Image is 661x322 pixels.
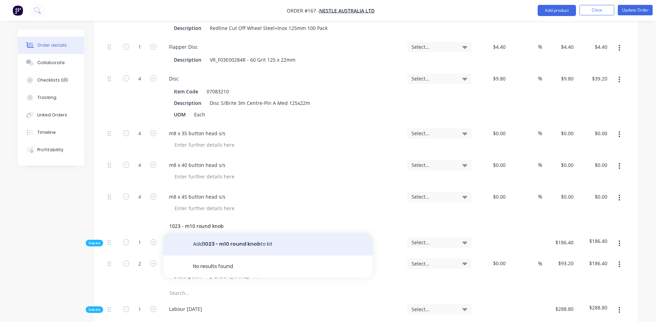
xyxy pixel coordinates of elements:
[18,54,84,71] button: Collaborate
[163,74,184,84] div: Disc
[18,89,84,106] button: Tracking
[18,71,84,89] button: Checklists 0/0
[171,55,204,65] div: Description
[163,42,203,52] div: Flapper Disc
[89,307,100,312] span: Sub-kit
[579,304,608,311] span: $288.80
[579,5,614,15] button: Close
[412,43,455,51] span: Select...
[538,75,542,83] span: %
[207,23,330,33] div: Redline Cut Off Wheel Steel+Inox 125mm 100 Pack
[412,239,455,246] span: Select...
[163,128,231,138] div: m8 x 35 button head s/s
[171,86,201,97] div: Item Code
[204,86,232,97] div: 07083210
[89,240,100,246] span: Sub-kit
[207,55,298,65] div: VR_F03E00284R - 60 Grit 125 x 22mm
[191,109,208,120] div: Each
[538,5,576,16] button: Add product
[163,160,231,170] div: m8 x 40 button head s/s
[412,161,455,169] span: Select...
[412,75,455,82] span: Select...
[412,130,455,137] span: Select...
[18,124,84,141] button: Timeline
[171,23,204,33] div: Description
[538,129,542,137] span: %
[37,42,67,48] div: Order details
[171,109,189,120] div: UOM
[412,306,455,313] span: Select...
[37,60,65,66] div: Collaborate
[163,304,208,314] div: Labour [DATE]
[18,106,84,124] button: Linked Orders
[163,233,372,255] button: Add1023 - m10 round knobto kit
[37,129,56,136] div: Timeline
[538,43,542,51] span: %
[37,112,67,118] div: Linked Orders
[18,37,84,54] button: Order details
[207,98,313,108] div: Disc S/Brite 3m Centre-Pin A Med 125x22m
[412,260,455,267] span: Select...
[163,192,231,202] div: m8 x 45 button head s/s
[579,237,608,245] span: $186.40
[618,5,653,15] button: Update Order
[538,193,542,201] span: %
[538,161,542,169] span: %
[169,219,308,233] input: Search...
[545,239,574,246] span: $186.40
[538,260,542,268] span: %
[287,7,319,14] span: Order #167 -
[319,7,375,14] a: Nestle Australia Ltd
[13,5,23,16] img: Factory
[37,147,63,153] div: Profitability
[545,305,574,313] span: $288.80
[169,286,308,300] input: Search...
[412,193,455,200] span: Select...
[18,141,84,159] button: Profitability
[37,77,68,83] div: Checklists 0/0
[171,98,204,108] div: Description
[37,94,56,101] div: Tracking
